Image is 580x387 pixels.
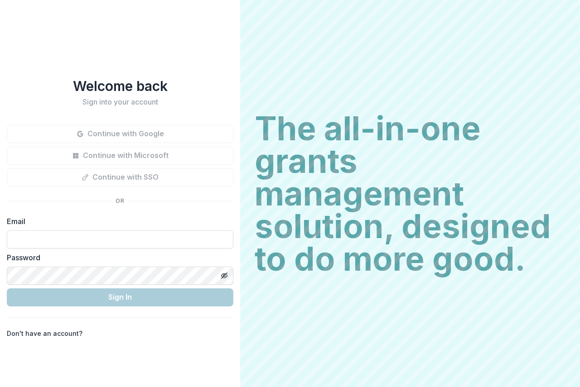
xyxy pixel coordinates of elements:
[7,252,228,263] label: Password
[7,78,233,94] h1: Welcome back
[217,268,232,283] button: Toggle password visibility
[7,288,233,306] button: Sign In
[7,216,228,227] label: Email
[7,125,233,143] button: Continue with Google
[7,168,233,186] button: Continue with SSO
[7,147,233,165] button: Continue with Microsoft
[7,98,233,106] h2: Sign into your account
[7,329,82,338] p: Don't have an account?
